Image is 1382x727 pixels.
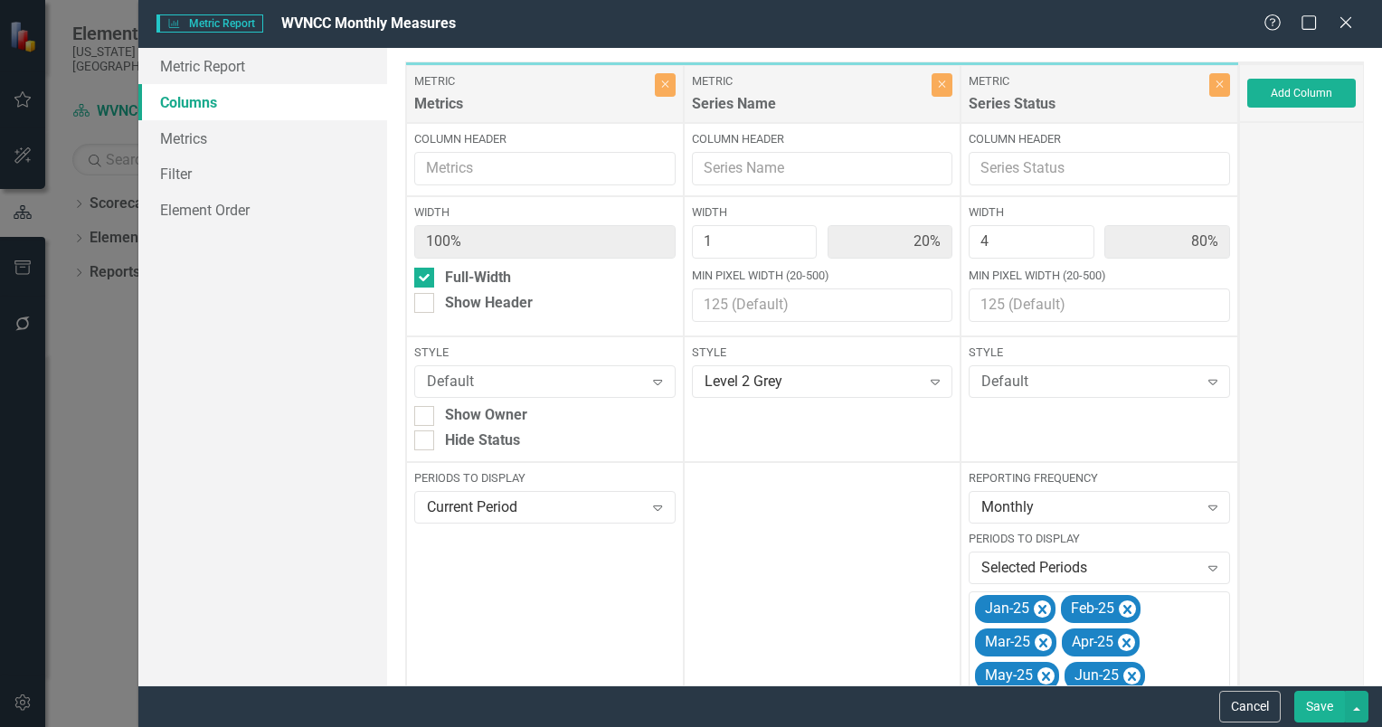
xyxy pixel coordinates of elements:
[969,94,1205,124] div: Series Status
[705,372,921,392] div: Level 2 Grey
[1034,600,1051,618] div: Remove Jan-25
[1247,79,1356,108] button: Add Column
[138,84,387,120] a: Columns
[969,131,1230,147] label: Column Header
[445,268,511,288] div: Full-Width
[969,470,1230,486] label: Reporting Frequency
[138,156,387,192] a: Filter
[1118,634,1135,651] div: Remove Apr-25
[981,372,1197,392] div: Default
[1065,596,1117,622] div: Feb-25
[427,497,643,518] div: Current Period
[1037,667,1055,685] div: Remove May-25
[980,663,1036,689] div: May-25
[980,596,1032,622] div: Jan-25
[981,497,1197,518] div: Monthly
[692,288,953,322] input: 125 (Default)
[692,204,953,221] label: Width
[1119,600,1136,618] div: Remove Feb-25
[969,345,1230,361] label: Style
[414,131,676,147] label: Column Header
[969,531,1230,547] label: Periods to Display
[427,372,643,392] div: Default
[981,558,1197,579] div: Selected Periods
[1123,667,1141,685] div: Remove Jun-25
[1219,691,1281,722] button: Cancel
[692,131,953,147] label: Column Header
[414,345,676,361] label: Style
[980,629,1033,656] div: Mar-25
[414,470,676,486] label: Periods to Display
[692,345,953,361] label: Style
[414,73,650,90] label: Metric
[692,152,953,185] input: Series Name
[414,204,676,221] label: Width
[969,152,1230,185] input: Series Status
[1069,663,1122,689] div: Jun-25
[692,225,818,259] input: Column Width
[138,120,387,156] a: Metrics
[969,288,1230,322] input: 125 (Default)
[138,48,387,84] a: Metric Report
[156,14,263,33] span: Metric Report
[969,225,1094,259] input: Column Width
[692,268,953,284] label: Min Pixel Width (20-500)
[692,94,928,124] div: Series Name
[1035,634,1052,651] div: Remove Mar-25
[281,14,456,32] span: WVNCC Monthly Measures
[138,192,387,228] a: Element Order
[1294,691,1345,722] button: Save
[445,405,527,426] div: Show Owner
[969,268,1230,284] label: Min Pixel Width (20-500)
[969,204,1230,221] label: Width
[969,73,1205,90] label: Metric
[414,152,676,185] input: Metrics
[445,430,520,451] div: Hide Status
[1066,629,1116,656] div: Apr-25
[692,73,928,90] label: Metric
[445,293,533,314] div: Show Header
[414,94,650,124] div: Metrics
